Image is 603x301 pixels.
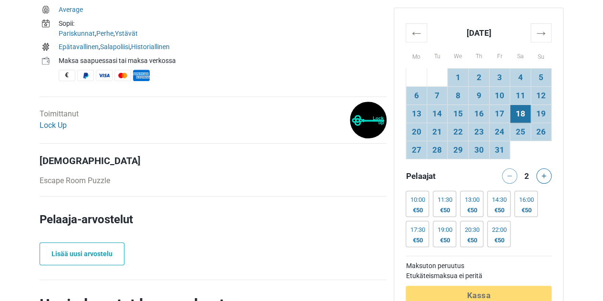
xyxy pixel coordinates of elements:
th: We [448,42,469,68]
td: 6 [406,86,427,104]
a: Perhe [96,30,113,37]
div: 20:30 [464,226,479,234]
div: 16:00 [519,196,533,204]
div: 2 [521,168,532,182]
td: 4 [510,68,531,86]
th: Tu [427,42,448,68]
a: Lisää uusi arvostelu [40,242,124,265]
div: €50 [491,207,506,214]
td: 3 [489,68,510,86]
span: MasterCard [114,70,131,81]
td: 29 [448,141,469,159]
a: Historiallinen [131,43,170,51]
span: Käteinen [59,70,75,81]
td: 2 [469,68,490,86]
div: €50 [519,207,533,214]
div: 17:30 [410,226,425,234]
th: Sa [510,42,531,68]
a: Salapoliisi [100,43,130,51]
td: 1 [448,68,469,86]
div: 10:00 [410,196,425,204]
th: [DATE] [427,23,531,42]
div: 19:00 [437,226,452,234]
div: €50 [410,207,425,214]
td: , , [59,18,387,41]
td: 28 [427,141,448,159]
div: Pelaajat [402,168,479,184]
td: Etukäteismaksua ei peritä [406,271,552,281]
td: 5 [531,68,552,86]
td: 31 [489,141,510,159]
span: PayPal [77,70,94,81]
td: Maksuton peruutus [406,261,552,271]
td: 15 [448,104,469,123]
a: Lock Up [40,121,67,130]
span: American Express [133,70,150,81]
td: 20 [406,123,427,141]
td: 13 [406,104,427,123]
th: Mo [406,42,427,68]
img: 38af86134b65d0f1l.png [350,102,387,138]
td: 10 [489,86,510,104]
td: 18 [510,104,531,123]
td: 9 [469,86,490,104]
div: €50 [491,237,506,244]
td: 22 [448,123,469,141]
div: Sopii: [59,19,387,29]
div: 13:00 [464,196,479,204]
th: Fr [489,42,510,68]
div: Maksa saapuessasi tai maksa verkossa [59,56,387,66]
div: 11:30 [437,196,452,204]
td: 27 [406,141,427,159]
td: 30 [469,141,490,159]
th: ← [406,23,427,42]
h2: Pelaaja-arvostelut [40,211,387,242]
td: 17 [489,104,510,123]
td: 26 [531,123,552,141]
h4: [DEMOGRAPHIC_DATA] [40,155,387,166]
div: €50 [410,237,425,244]
div: €50 [464,207,479,214]
th: Su [531,42,552,68]
td: 16 [469,104,490,123]
th: Th [469,42,490,68]
td: 7 [427,86,448,104]
div: Toimittanut [40,108,79,131]
td: 8 [448,86,469,104]
p: Escape Room Puzzle [40,175,387,187]
a: Average [59,6,83,13]
td: 11 [510,86,531,104]
td: 12 [531,86,552,104]
td: 21 [427,123,448,141]
td: 19 [531,104,552,123]
a: Ystävät [115,30,138,37]
td: , , [59,41,387,55]
th: → [531,23,552,42]
td: 24 [489,123,510,141]
div: €50 [437,207,452,214]
td: 25 [510,123,531,141]
div: €50 [437,237,452,244]
td: 14 [427,104,448,123]
a: Epätavallinen [59,43,99,51]
div: 22:00 [491,226,506,234]
div: 14:30 [491,196,506,204]
a: Pariskunnat [59,30,95,37]
span: Visa [96,70,112,81]
td: 23 [469,123,490,141]
div: €50 [464,237,479,244]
